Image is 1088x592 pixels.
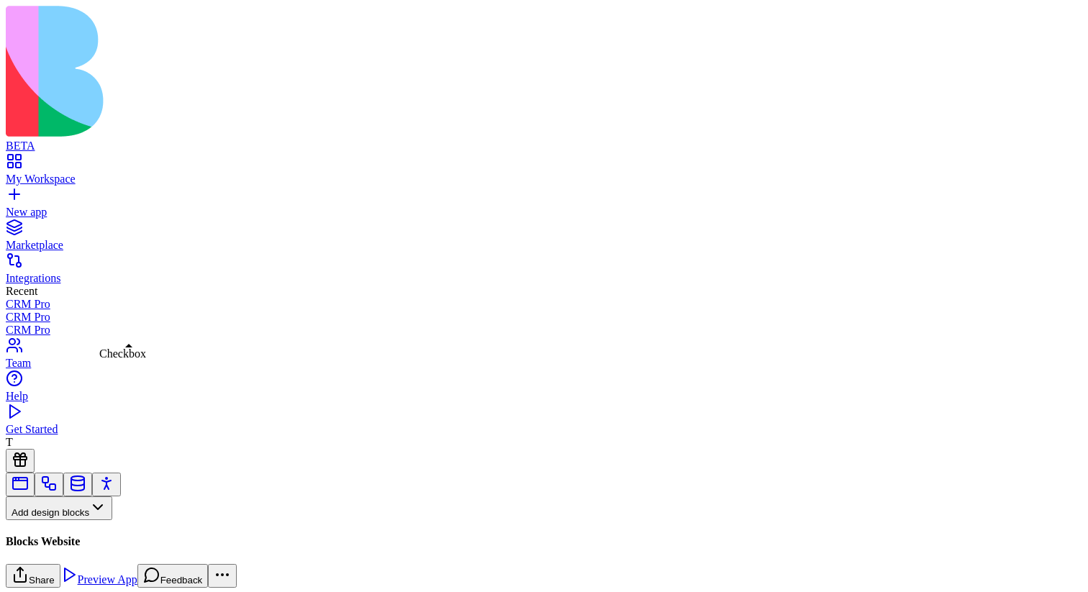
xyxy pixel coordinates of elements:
[137,564,209,588] button: Feedback
[6,173,1082,186] div: My Workspace
[6,410,1082,436] a: Get Started
[6,377,1082,403] a: Help
[6,324,1082,337] a: CRM Pro
[6,6,584,137] img: logo
[6,127,1082,152] a: BETA
[6,193,1082,219] a: New app
[99,347,146,360] div: Checkbox
[6,535,1082,548] h4: Blocks Website
[6,423,1082,436] div: Get Started
[6,564,60,588] button: Share
[6,259,1082,285] a: Integrations
[6,239,1082,252] div: Marketplace
[6,298,1082,311] a: CRM Pro
[6,357,1082,370] div: Team
[6,206,1082,219] div: New app
[6,226,1082,252] a: Marketplace
[6,285,37,297] span: Recent
[6,390,1082,403] div: Help
[6,311,1082,324] a: CRM Pro
[6,272,1082,285] div: Integrations
[6,436,13,448] span: T
[6,140,1082,152] div: BETA
[6,344,1082,370] a: Team
[6,496,112,520] button: Add design blocks
[6,160,1082,186] a: My Workspace
[60,573,137,586] a: Preview App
